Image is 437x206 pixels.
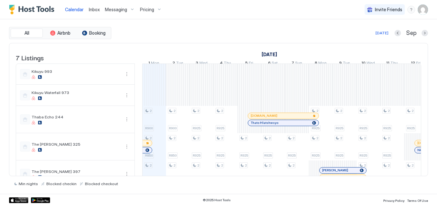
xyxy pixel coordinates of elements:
[264,153,272,158] span: R925
[364,109,366,113] span: 2
[272,60,278,67] span: Sat
[338,59,351,68] a: September 9, 2025
[123,91,131,99] div: menu
[375,7,402,13] span: Invite Friends
[340,109,342,113] span: 2
[416,60,421,67] span: Fri
[407,6,415,13] div: menu
[9,197,28,203] a: App Store
[32,169,120,174] span: The [PERSON_NAME] 397
[197,109,199,113] span: 2
[169,126,177,130] span: R900
[313,59,328,68] a: September 8, 2025
[269,136,271,140] span: 2
[375,29,389,37] button: [DATE]
[32,69,120,74] span: Kikuyu 993
[411,60,415,67] span: 12
[407,197,428,203] a: Terms Of Use
[145,153,153,158] span: R850
[173,109,175,113] span: 2
[266,59,279,68] a: September 6, 2025
[251,121,278,125] span: Thato Hlatshwsyo
[9,5,57,14] a: Host Tools Logo
[173,163,175,167] span: 2
[386,60,389,67] span: 11
[409,59,422,68] a: September 12, 2025
[123,91,131,99] button: More options
[318,60,327,67] span: Mon
[221,136,223,140] span: 2
[293,136,294,140] span: 2
[269,163,271,167] span: 2
[245,163,247,167] span: 2
[199,60,208,67] span: Wed
[383,153,391,158] span: R925
[316,109,318,113] span: 2
[367,60,375,67] span: Wed
[57,30,70,36] span: Airbnb
[383,126,391,130] span: R925
[123,143,131,150] div: menu
[315,60,317,67] span: 8
[148,60,150,67] span: 1
[268,60,271,67] span: 6
[390,60,398,67] span: Thu
[245,136,247,140] span: 2
[123,70,131,78] div: menu
[24,30,29,36] span: All
[217,153,224,158] span: R925
[385,59,399,68] a: September 11, 2025
[105,7,127,13] span: Messaging
[176,60,183,67] span: Tue
[343,60,350,67] span: Tue
[376,30,388,36] div: [DATE]
[316,136,318,140] span: 2
[197,136,199,140] span: 2
[340,136,342,140] span: 2
[245,60,248,67] span: 5
[151,60,159,67] span: Mon
[123,70,131,78] button: More options
[19,181,38,186] span: Min nights
[383,197,404,203] a: Privacy Policy
[312,153,320,158] span: R925
[89,30,106,36] span: Booking
[173,136,175,140] span: 2
[224,60,231,67] span: Thu
[292,60,294,67] span: 7
[322,175,349,179] span: [DOMAIN_NAME]
[32,90,120,95] span: Kikuyu Waterfall 973
[336,126,343,130] span: R925
[123,116,131,123] button: More options
[336,153,343,158] span: R925
[193,126,200,130] span: R925
[406,30,416,37] span: Sep
[359,153,367,158] span: R925
[11,29,43,38] button: All
[388,163,390,167] span: 2
[32,142,120,147] span: The [PERSON_NAME] 325
[312,126,320,130] span: R925
[16,53,44,62] span: 7 Listings
[395,30,401,36] button: Previous month
[293,163,294,167] span: 2
[9,27,111,39] div: tab-group
[44,29,76,38] button: Airbnb
[171,59,185,68] a: September 2, 2025
[196,60,198,67] span: 3
[407,126,415,130] span: R925
[364,136,366,140] span: 2
[218,59,233,68] a: September 4, 2025
[193,153,200,158] span: R925
[85,181,118,186] span: Blocked checkout
[220,60,223,67] span: 4
[221,109,223,113] span: 2
[203,198,231,202] span: © 2025 Host Tools
[364,163,366,167] span: 2
[123,170,131,178] button: More options
[123,116,131,123] div: menu
[65,6,84,13] a: Calendar
[260,50,279,59] a: September 1, 2025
